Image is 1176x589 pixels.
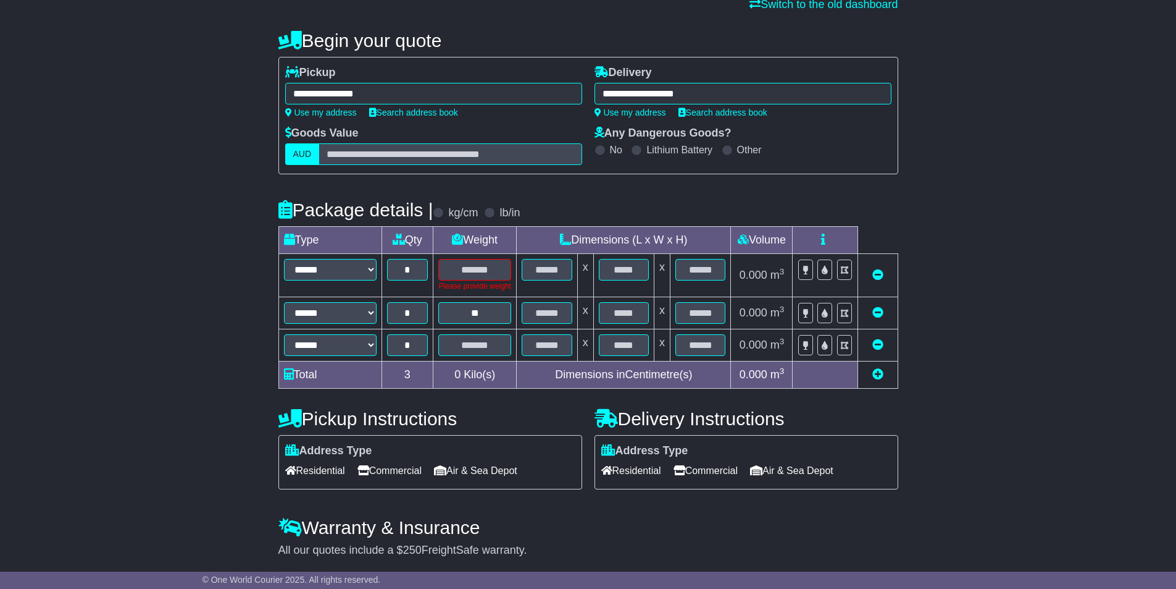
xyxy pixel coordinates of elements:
[872,368,883,381] a: Add new item
[654,297,670,329] td: x
[369,108,458,117] a: Search address book
[780,367,785,376] sup: 3
[678,108,767,117] a: Search address book
[770,339,785,351] span: m
[285,108,357,117] a: Use my address
[433,362,517,389] td: Kilo(s)
[601,444,688,458] label: Address Type
[594,108,666,117] a: Use my address
[654,329,670,362] td: x
[750,461,833,480] span: Air & Sea Depot
[278,362,382,389] td: Total
[654,254,670,297] td: x
[403,544,422,556] span: 250
[731,227,793,254] td: Volume
[278,409,582,429] h4: Pickup Instructions
[499,206,520,220] label: lb/in
[577,329,593,362] td: x
[382,362,433,389] td: 3
[517,227,731,254] td: Dimensions (L x W x H)
[646,144,712,156] label: Lithium Battery
[770,269,785,281] span: m
[285,444,372,458] label: Address Type
[872,307,883,319] a: Remove this item
[610,144,622,156] label: No
[577,297,593,329] td: x
[433,227,517,254] td: Weight
[872,269,883,281] a: Remove this item
[594,127,732,140] label: Any Dangerous Goods?
[202,575,381,585] span: © One World Courier 2025. All rights reserved.
[770,368,785,381] span: m
[740,307,767,319] span: 0.000
[872,339,883,351] a: Remove this item
[517,362,731,389] td: Dimensions in Centimetre(s)
[278,30,898,51] h4: Begin your quote
[737,144,762,156] label: Other
[448,206,478,220] label: kg/cm
[357,461,422,480] span: Commercial
[438,281,511,292] div: Please provide weight
[770,307,785,319] span: m
[780,267,785,276] sup: 3
[278,517,898,538] h4: Warranty & Insurance
[285,127,359,140] label: Goods Value
[434,461,517,480] span: Air & Sea Depot
[594,409,898,429] h4: Delivery Instructions
[740,339,767,351] span: 0.000
[285,461,345,480] span: Residential
[780,305,785,314] sup: 3
[740,269,767,281] span: 0.000
[454,368,461,381] span: 0
[278,227,382,254] td: Type
[285,143,320,165] label: AUD
[278,200,433,220] h4: Package details |
[601,461,661,480] span: Residential
[673,461,738,480] span: Commercial
[278,544,898,557] div: All our quotes include a $ FreightSafe warranty.
[780,337,785,346] sup: 3
[285,66,336,80] label: Pickup
[594,66,652,80] label: Delivery
[740,368,767,381] span: 0.000
[577,254,593,297] td: x
[382,227,433,254] td: Qty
